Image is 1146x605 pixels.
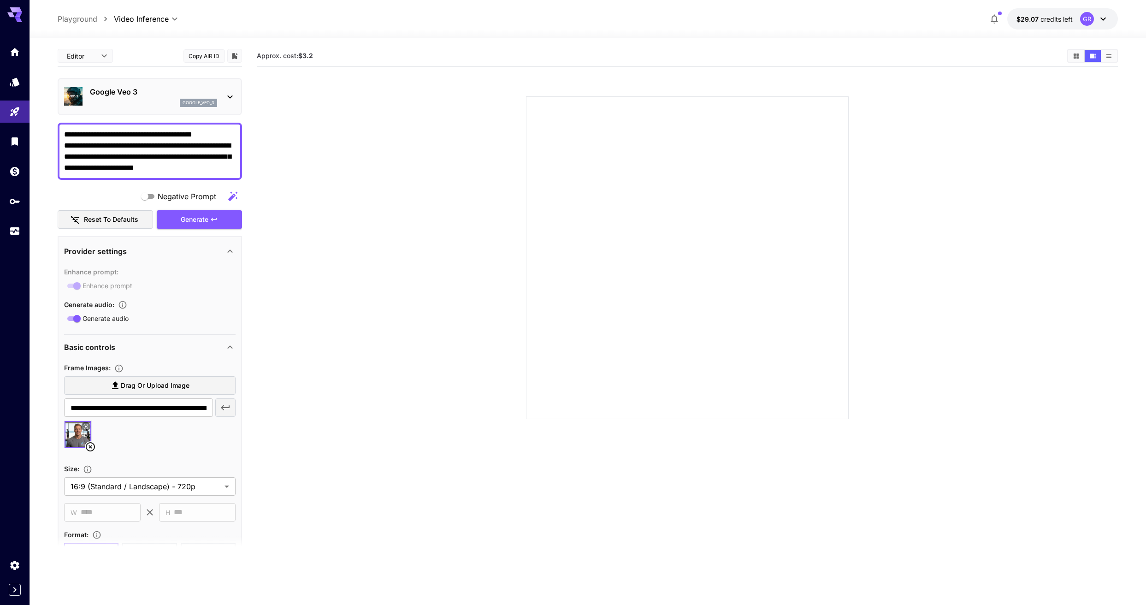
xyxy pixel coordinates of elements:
[157,210,242,229] button: Generate
[9,106,20,118] div: Playground
[158,191,216,202] span: Negative Prompt
[9,584,21,596] button: Expand sidebar
[64,342,115,353] p: Basic controls
[114,13,169,24] span: Video Inference
[58,13,114,24] nav: breadcrumb
[230,50,239,61] button: Add to library
[9,166,20,177] div: Wallet
[1067,49,1118,63] div: Show media in grid viewShow media in video viewShow media in list view
[67,51,95,61] span: Editor
[9,559,20,571] div: Settings
[89,530,105,540] button: Choose the file format for the output video.
[64,376,236,395] label: Drag or upload image
[165,507,170,518] span: H
[64,531,89,539] span: Format :
[181,214,208,225] span: Generate
[35,54,83,60] div: Domain Overview
[9,136,20,147] div: Library
[58,13,97,24] a: Playground
[64,336,236,358] div: Basic controls
[71,507,77,518] span: W
[1040,15,1073,23] span: credits left
[1101,50,1117,62] button: Show media in list view
[9,46,20,58] div: Home
[183,49,225,63] button: Copy AIR ID
[64,364,111,372] span: Frame Images :
[64,240,236,262] div: Provider settings
[64,83,236,111] div: Google Veo 3google_veo_3
[79,465,96,474] button: Adjust the dimensions of the generated image by specifying its width and height in pixels, or sel...
[83,314,129,323] span: Generate audio
[64,246,127,257] p: Provider settings
[257,52,313,59] span: Approx. cost:
[71,481,221,492] span: 16:9 (Standard / Landscape) - 720p
[1085,50,1101,62] button: Show media in video view
[15,24,22,31] img: website_grey.svg
[9,225,20,237] div: Usage
[26,15,45,22] div: v 4.0.25
[121,380,189,391] span: Drag or upload image
[1016,14,1073,24] div: $29.06544
[1007,8,1118,30] button: $29.06544GR
[298,52,313,59] b: $3.2
[15,15,22,22] img: logo_orange.svg
[64,301,114,308] span: Generate audio :
[24,24,65,31] div: Domain: [URL]
[1080,12,1094,26] div: GR
[58,210,154,229] button: Reset to defaults
[9,76,20,88] div: Models
[25,53,32,61] img: tab_domain_overview_orange.svg
[9,196,20,207] div: API Keys
[183,100,214,106] p: google_veo_3
[64,465,79,473] span: Size :
[111,364,127,373] button: Upload frame images.
[90,86,217,97] p: Google Veo 3
[1068,50,1084,62] button: Show media in grid view
[102,54,155,60] div: Keywords by Traffic
[1016,15,1040,23] span: $29.07
[92,53,99,61] img: tab_keywords_by_traffic_grey.svg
